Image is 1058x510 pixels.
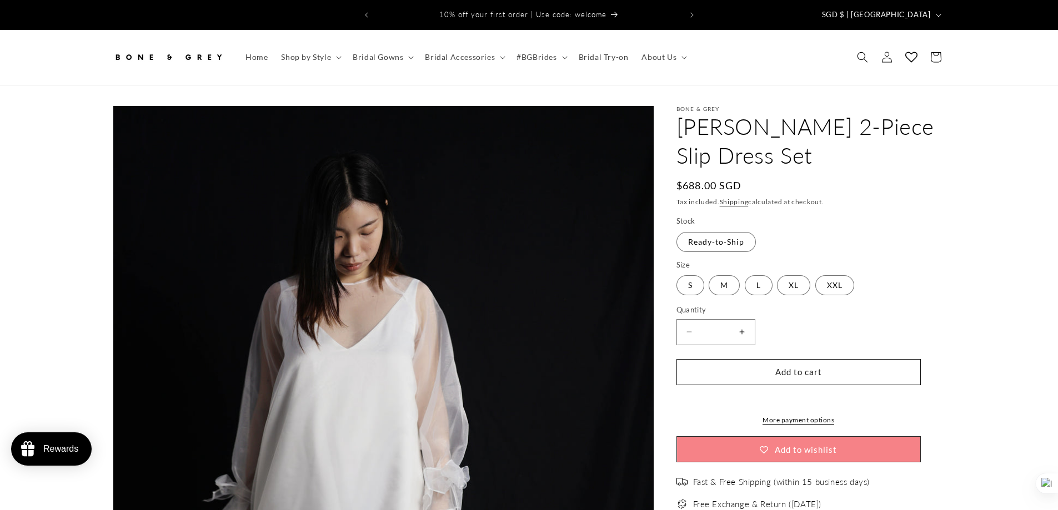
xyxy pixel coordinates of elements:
[676,232,756,252] label: Ready-to-Ship
[579,52,629,62] span: Bridal Try-on
[239,46,274,69] a: Home
[346,46,418,69] summary: Bridal Gowns
[850,45,875,69] summary: Search
[676,359,921,385] button: Add to cart
[680,4,704,26] button: Next announcement
[108,41,228,74] a: Bone and Grey Bridal
[709,275,740,295] label: M
[720,198,749,206] a: Shipping
[745,275,773,295] label: L
[676,196,946,208] div: Tax included. calculated at checkout.
[517,52,556,62] span: #BGBrides
[43,444,78,454] div: Rewards
[777,275,810,295] label: XL
[418,46,510,69] summary: Bridal Accessories
[113,45,224,69] img: Bone and Grey Bridal
[676,498,688,509] img: exchange_2.png
[676,178,742,193] span: $688.00 SGD
[572,46,635,69] a: Bridal Try-on
[676,275,704,295] label: S
[425,52,495,62] span: Bridal Accessories
[274,46,346,69] summary: Shop by Style
[676,305,921,316] label: Quantity
[635,46,691,69] summary: About Us
[815,275,854,295] label: XXL
[353,52,403,62] span: Bridal Gowns
[822,9,931,21] span: SGD $ | [GEOGRAPHIC_DATA]
[245,52,268,62] span: Home
[354,4,379,26] button: Previous announcement
[693,499,822,510] span: Free Exchange & Return ([DATE])
[676,415,921,425] a: More payment options
[676,105,946,112] p: Bone & Grey
[693,477,870,488] span: Fast & Free Shipping (within 15 business days)
[676,436,921,462] button: Add to wishlist
[676,260,691,271] legend: Size
[510,46,571,69] summary: #BGBrides
[815,4,946,26] button: SGD $ | [GEOGRAPHIC_DATA]
[641,52,676,62] span: About Us
[676,112,946,170] h1: [PERSON_NAME] 2-Piece Slip Dress Set
[676,216,696,227] legend: Stock
[281,52,331,62] span: Shop by Style
[439,10,606,19] span: 10% off your first order | Use code: welcome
